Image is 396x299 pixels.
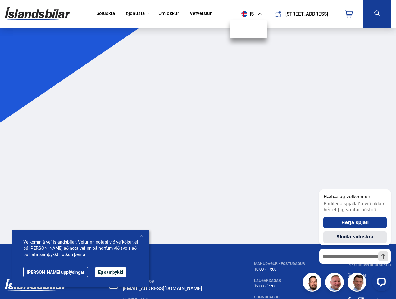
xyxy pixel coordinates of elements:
a: [STREET_ADDRESS] [271,5,334,23]
span: Velkomin á vef Íslandsbílar. Vefurinn notast við vefkökur, ef þú [PERSON_NAME] að nota vefinn þá ... [23,239,138,258]
a: Um okkur [158,11,179,17]
img: nhp88E3Fdnt1Opn2.png [304,274,322,292]
iframe: LiveChat chat widget [314,178,393,296]
div: MÁNUDAGUR - FÖSTUDAGUR [254,262,305,266]
div: SENDA SKILABOÐ [123,279,212,284]
a: [PERSON_NAME] upplýsingar [23,267,88,277]
div: SÍMI [123,262,212,266]
div: LAUGARDAGAR [254,278,305,283]
div: 12:00 - 15:00 [254,284,305,288]
img: svg+xml;base64,PHN2ZyB4bWxucz0iaHR0cDovL3d3dy53My5vcmcvMjAwMC9zdmciIHdpZHRoPSI1MTIiIGhlaWdodD0iNT... [241,11,247,17]
span: is [239,11,254,17]
div: 10:00 - 17:00 [254,267,305,272]
a: Söluskrá [96,11,115,17]
a: Vefverslun [190,11,213,17]
button: is [239,5,267,23]
button: Ég samþykki [95,267,126,277]
a: [EMAIL_ADDRESS][DOMAIN_NAME] [123,285,202,292]
img: G0Ugv5HjCgRt.svg [5,4,70,24]
button: Þjónusta [126,11,145,17]
button: [STREET_ADDRESS] [284,11,330,17]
